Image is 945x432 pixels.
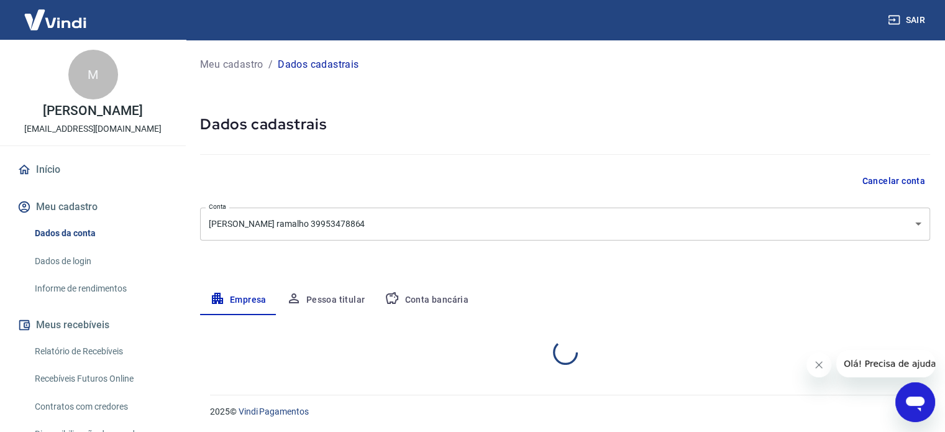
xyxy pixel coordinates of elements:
h5: Dados cadastrais [200,114,930,134]
div: M [68,50,118,99]
a: Início [15,156,171,183]
label: Conta [209,202,226,211]
p: [PERSON_NAME] [43,104,142,117]
button: Pessoa titular [276,285,375,315]
a: Contratos com credores [30,394,171,420]
iframe: Fechar mensagem [806,352,831,377]
a: Dados de login [30,249,171,274]
button: Sair [885,9,930,32]
button: Conta bancária [375,285,478,315]
button: Meus recebíveis [15,311,171,339]
p: 2025 © [210,405,915,418]
a: Meu cadastro [200,57,263,72]
a: Dados da conta [30,221,171,246]
a: Recebíveis Futuros Online [30,366,171,392]
iframe: Mensagem da empresa [836,350,935,377]
img: Vindi [15,1,96,39]
div: [PERSON_NAME] ramalho 39953478864 [200,208,930,241]
button: Cancelar conta [857,170,930,193]
a: Vindi Pagamentos [239,407,309,416]
button: Meu cadastro [15,193,171,221]
p: Dados cadastrais [278,57,358,72]
iframe: Botão para abrir a janela de mensagens [895,382,935,422]
a: Relatório de Recebíveis [30,339,171,364]
p: / [268,57,273,72]
span: Olá! Precisa de ajuda? [7,9,104,19]
button: Empresa [200,285,276,315]
a: Informe de rendimentos [30,276,171,301]
p: [EMAIL_ADDRESS][DOMAIN_NAME] [24,122,162,136]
